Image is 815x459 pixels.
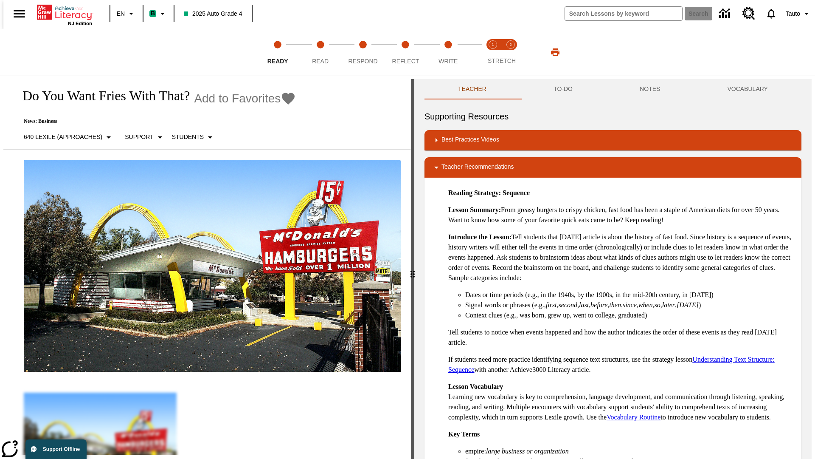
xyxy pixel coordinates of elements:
[424,79,520,99] button: Teacher
[295,29,345,76] button: Read step 2 of 5
[7,1,32,26] button: Open side menu
[542,45,569,60] button: Print
[146,6,171,21] button: Boost Class color is mint green. Change class color
[414,79,812,459] div: activity
[194,91,296,106] button: Add to Favorites - Do You Want Fries With That?
[607,414,660,421] a: Vocabulary Routine
[503,189,530,196] strong: Sequence
[609,301,621,309] em: then
[312,58,329,65] span: Read
[424,130,801,150] div: Best Practices Videos
[24,133,102,142] p: 640 Lexile (Approaches)
[481,29,505,76] button: Stretch Read step 1 of 2
[448,189,501,196] strong: Reading Strategy:
[546,301,557,309] em: first
[465,300,795,310] li: Signal words or phrases (e.g., , , , , , , , , , )
[338,29,388,76] button: Respond step 3 of 5
[448,206,501,213] strong: Lesson Summary:
[194,92,281,105] span: Add to Favorites
[424,110,801,123] h6: Supporting Resources
[465,290,795,300] li: Dates or time periods (e.g., in the 1940s, by the 1900s, in the mid-20th century, in [DATE])
[448,354,795,375] p: If students need more practice identifying sequence text structures, use the strategy lesson with...
[381,29,430,76] button: Reflect step 4 of 5
[25,439,87,459] button: Support Offline
[151,8,155,19] span: B
[117,9,125,18] span: EN
[448,382,795,422] p: Learning new vocabulary is key to comprehension, language development, and communication through ...
[606,79,694,99] button: NOTES
[559,301,577,309] em: second
[520,79,606,99] button: TO-DO
[113,6,140,21] button: Language: EN, Select a language
[498,29,523,76] button: Stretch Respond step 2 of 2
[448,233,511,241] strong: Introduce the Lesson:
[448,356,775,373] a: Understanding Text Structure: Sequence
[638,301,653,309] em: when
[43,446,80,452] span: Support Offline
[441,162,514,173] p: Teacher Recommendations
[465,446,795,456] li: empire:
[348,58,377,65] span: Respond
[172,133,204,142] p: Students
[655,301,660,309] em: so
[465,310,795,320] li: Context clues (e.g., was born, grew up, went to college, graduated)
[392,58,419,65] span: Reflect
[424,29,473,76] button: Write step 5 of 5
[448,327,795,348] p: Tell students to notice when events happened and how the author indicates the order of these even...
[14,118,296,125] p: News: Business
[424,79,801,99] div: Instructional Panel Tabs
[424,157,801,178] div: Teacher Recommendations
[68,21,92,26] span: NJ Edition
[737,2,760,25] a: Resource Center, Will open in new tab
[492,42,494,47] text: 1
[579,301,589,309] em: last
[169,130,219,145] button: Select Student
[488,57,516,64] span: STRETCH
[782,6,815,21] button: Profile/Settings
[590,301,607,309] em: before
[441,135,499,145] p: Best Practices Videos
[267,58,288,65] span: Ready
[714,2,737,25] a: Data Center
[786,9,800,18] span: Tauto
[677,301,699,309] em: [DATE]
[694,79,801,99] button: VOCABULARY
[448,232,795,283] p: Tell students that [DATE] article is about the history of fast food. Since history is a sequence ...
[662,301,675,309] em: later
[448,205,795,225] p: From greasy burgers to crispy chicken, fast food has been a staple of American diets for over 50 ...
[14,88,190,104] h1: Do You Want Fries With That?
[565,7,682,20] input: search field
[37,3,92,26] div: Home
[125,133,153,142] p: Support
[20,130,117,145] button: Select Lexile, 640 Lexile (Approaches)
[486,448,569,455] em: large business or organization
[411,79,414,459] div: Press Enter or Spacebar and then press right and left arrow keys to move the slider
[623,301,637,309] em: since
[24,160,401,372] img: One of the first McDonald's stores, with the iconic red sign and golden arches.
[448,383,503,390] strong: Lesson Vocabulary
[253,29,302,76] button: Ready step 1 of 5
[121,130,168,145] button: Scaffolds, Support
[760,3,782,25] a: Notifications
[184,9,242,18] span: 2025 Auto Grade 4
[509,42,511,47] text: 2
[448,431,480,438] strong: Key Terms
[3,79,411,455] div: reading
[438,58,458,65] span: Write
